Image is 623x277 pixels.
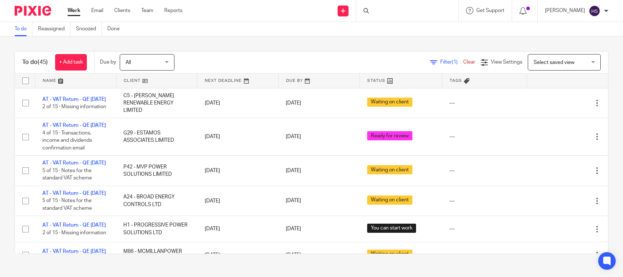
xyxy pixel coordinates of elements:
td: P42 - MVP POWER SOLUTIONS LIMITED [116,156,197,186]
span: [DATE] [286,227,301,232]
span: Waiting on client [367,250,412,259]
a: To do [15,22,32,36]
a: Clear [463,60,475,65]
span: [DATE] [286,100,301,106]
div: --- [449,225,519,232]
div: --- [449,167,519,174]
h1: To do [22,58,48,66]
div: --- [449,99,519,107]
td: C5 - [PERSON_NAME] RENEWABLE ENERGY LIMITED [116,88,197,118]
a: AT - VAT Return - QE [DATE] [42,123,106,128]
div: --- [449,133,519,140]
div: --- [449,251,519,259]
span: Waiting on client [367,98,412,107]
td: H1 - PROGRESSIVE POWER SOLUTIONS LTD [116,216,197,242]
span: 2 of 15 · Missing information [42,104,106,109]
td: G29 - ESTAMOS ASSOCIATES LIMITED [116,118,197,156]
p: [PERSON_NAME] [545,7,585,14]
td: [DATE] [197,186,278,216]
span: Tags [450,79,462,83]
a: + Add task [55,54,87,71]
div: --- [449,197,519,205]
a: Done [107,22,125,36]
a: Team [141,7,153,14]
span: Waiting on client [367,196,412,205]
img: Pixie [15,6,51,16]
span: 5 of 15 · Notes for the standard VAT scheme [42,198,92,211]
span: 4 of 15 · Transactions, income and dividends confirmation email [42,130,92,151]
span: Get Support [476,8,504,13]
a: AT - VAT Return - QE [DATE] [42,97,106,102]
td: [DATE] [197,156,278,186]
span: All [126,60,131,65]
a: AT - VAT Return - QE [DATE] [42,223,106,228]
a: AT - VAT Return - QE [DATE] [42,249,106,254]
a: Clients [114,7,130,14]
td: A24 - BROAD ENERGY CONTROLS LTD [116,186,197,216]
span: [DATE] [286,168,301,173]
img: svg%3E [589,5,600,17]
span: [DATE] [286,253,301,258]
td: [DATE] [197,216,278,242]
span: [DATE] [286,198,301,204]
span: Filter [440,60,463,65]
a: AT - VAT Return - QE [DATE] [42,160,106,166]
a: Snoozed [76,22,102,36]
a: Email [91,7,103,14]
span: View Settings [491,60,522,65]
a: Work [68,7,80,14]
td: [DATE] [197,242,278,268]
span: Waiting on client [367,165,412,174]
a: AT - VAT Return - QE [DATE] [42,191,106,196]
span: 5 of 15 · Notes for the standard VAT scheme [42,168,92,181]
td: [DATE] [197,118,278,156]
p: Due by [100,58,116,66]
span: (45) [38,59,48,65]
span: Ready for review [367,131,412,140]
span: [DATE] [286,134,301,139]
td: M86 - MCMILLANPOWER LTD [116,242,197,268]
a: Reassigned [38,22,70,36]
span: You can start work [367,224,416,233]
span: 2 of 15 · Missing information [42,230,106,235]
span: Select saved view [534,60,574,65]
td: [DATE] [197,88,278,118]
a: Reports [164,7,182,14]
span: (1) [452,60,458,65]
